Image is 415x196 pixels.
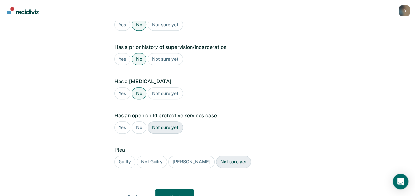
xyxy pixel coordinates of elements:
div: Open Intercom Messenger [393,174,408,189]
div: I D [399,5,410,16]
div: Not sure yet [148,121,183,134]
div: Yes [114,19,130,31]
div: [PERSON_NAME] [168,156,215,168]
label: Has an open child protective services case [114,113,297,119]
div: No [132,87,147,100]
div: Not sure yet [148,53,183,65]
div: Not Guilty [137,156,167,168]
div: No [132,121,147,134]
div: Not sure yet [216,156,251,168]
div: No [132,53,147,65]
label: Has a [MEDICAL_DATA] [114,78,297,84]
div: Yes [114,87,130,100]
div: Yes [114,121,130,134]
div: Not sure yet [148,19,183,31]
div: No [132,19,147,31]
img: Recidiviz [7,7,39,14]
button: Profile dropdown button [399,5,410,16]
div: Not sure yet [148,87,183,100]
div: Yes [114,53,130,65]
div: Guilty [114,156,135,168]
label: Plea [114,147,297,153]
label: Has a prior history of supervision/incarceration [114,44,297,50]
